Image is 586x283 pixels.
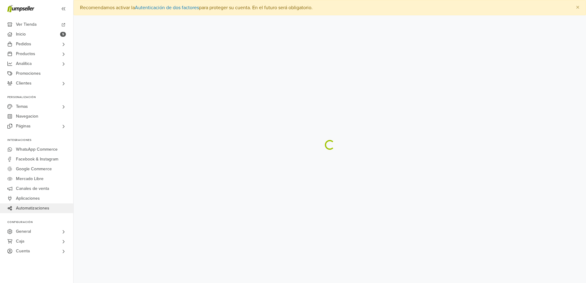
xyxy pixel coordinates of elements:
[60,32,66,37] span: 5
[16,164,52,174] span: Google Commerce
[16,227,31,236] span: General
[16,154,58,164] span: Facebook & Instagram
[16,59,32,69] span: Analítica
[16,194,40,203] span: Aplicaciones
[7,221,73,224] p: Configuración
[7,96,73,99] p: Personalización
[16,145,58,154] span: WhatsApp Commerce
[16,184,49,194] span: Canales de venta
[16,29,26,39] span: Inicio
[16,102,28,111] span: Temas
[570,0,586,15] button: Close
[16,49,35,59] span: Productos
[16,78,32,88] span: Clientes
[135,5,199,11] a: Autenticación de dos factores
[16,111,38,121] span: Navegacion
[16,20,36,29] span: Ver Tienda
[16,69,41,78] span: Promociones
[16,174,44,184] span: Mercado Libre
[16,246,30,256] span: Cuenta
[16,203,49,213] span: Automatizaciones
[576,3,580,12] span: ×
[16,236,24,246] span: Caja
[16,121,31,131] span: Páginas
[7,138,73,142] p: Integraciones
[16,39,31,49] span: Pedidos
